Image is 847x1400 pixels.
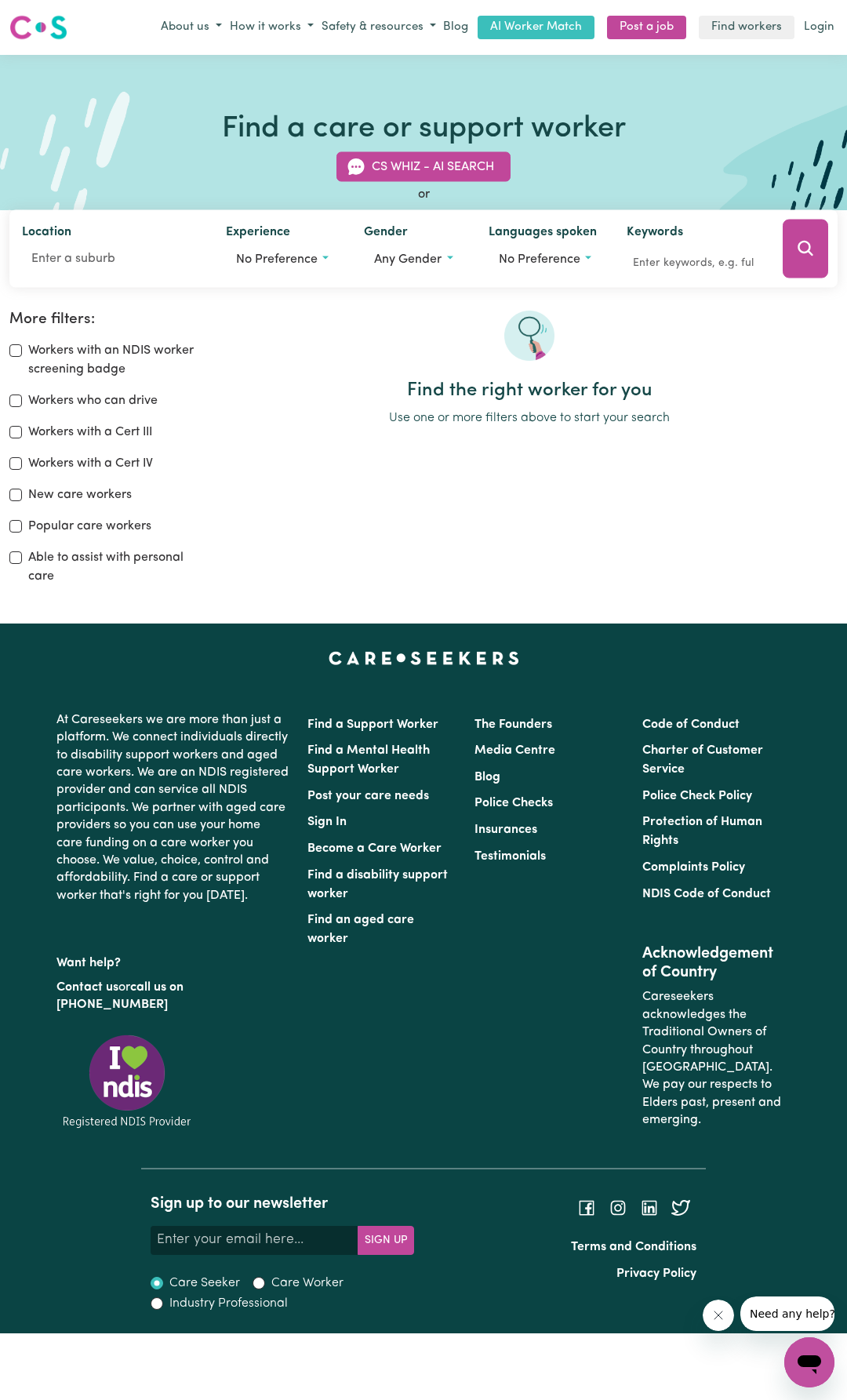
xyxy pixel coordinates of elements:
[577,1202,596,1214] a: Follow Careseekers on Facebook
[609,1202,627,1214] a: Follow Careseekers on Instagram
[169,1294,288,1313] label: Industry Professional
[642,744,763,776] a: Charter of Customer Service
[783,219,828,278] button: Search
[374,253,442,265] span: Any gender
[474,824,537,836] a: Insurances
[671,1202,690,1214] a: Follow Careseekers on Twitter
[474,744,555,757] a: Media Centre
[336,151,511,181] button: CS Whiz - AI Search
[474,850,546,863] a: Testimonials
[699,16,794,40] a: Find workers
[222,111,626,147] h1: Find a care or support worker
[474,771,500,784] a: Blog
[627,222,683,244] label: Keywords
[489,222,597,244] label: Languages spoken
[478,16,594,40] a: AI Worker Match
[474,797,553,809] a: Police Checks
[627,250,761,275] input: Enter keywords, e.g. full name, interests
[9,311,202,329] h2: More filters:
[784,1337,834,1387] iframe: Button to launch messaging window
[226,244,339,274] button: Worker experience options
[329,652,519,664] a: Careseekers home page
[307,914,414,945] a: Find an aged care worker
[499,253,580,265] span: No preference
[221,409,838,427] p: Use one or more filters above to start your search
[28,341,202,379] label: Workers with an NDIS worker screening badge
[307,842,442,855] a: Become a Care Worker
[307,790,429,802] a: Post your care needs
[28,391,158,410] label: Workers who can drive
[640,1202,659,1214] a: Follow Careseekers on LinkedIn
[9,184,838,203] div: or
[226,222,290,244] label: Experience
[22,222,71,244] label: Location
[489,244,602,274] button: Worker language preferences
[307,816,347,828] a: Sign In
[28,423,152,442] label: Workers with a Cert III
[642,861,745,874] a: Complaints Policy
[271,1274,344,1293] label: Care Worker
[703,1300,734,1331] iframe: Close message
[607,16,686,40] a: Post a job
[28,454,153,473] label: Workers with a Cert IV
[56,948,289,972] p: Want help?
[474,718,552,731] a: The Founders
[571,1241,696,1253] a: Terms and Conditions
[9,9,67,45] a: Careseekers logo
[28,548,202,586] label: Able to assist with personal care
[9,11,95,24] span: Need any help?
[642,982,791,1135] p: Careseekers acknowledges the Traditional Owners of Country throughout [GEOGRAPHIC_DATA]. We pay o...
[364,244,463,274] button: Worker gender preference
[616,1267,696,1280] a: Privacy Policy
[307,744,430,776] a: Find a Mental Health Support Worker
[642,888,771,900] a: NDIS Code of Conduct
[221,380,838,402] h2: Find the right worker for you
[740,1296,834,1331] iframe: Message from company
[56,981,184,1011] a: call us on [PHONE_NUMBER]
[151,1195,414,1213] h2: Sign up to our newsletter
[440,16,471,40] a: Blog
[22,244,201,272] input: Enter a suburb
[318,15,440,41] button: Safety & resources
[56,973,289,1020] p: or
[642,718,740,731] a: Code of Conduct
[28,517,151,536] label: Popular care workers
[151,1226,358,1254] input: Enter your email here...
[307,869,448,900] a: Find a disability support worker
[307,718,438,731] a: Find a Support Worker
[56,981,118,994] a: Contact us
[169,1274,240,1293] label: Care Seeker
[226,15,318,41] button: How it works
[642,790,752,802] a: Police Check Policy
[9,13,67,42] img: Careseekers logo
[642,944,791,982] h2: Acknowledgement of Country
[236,253,318,265] span: No preference
[364,222,408,244] label: Gender
[56,1032,198,1130] img: Registered NDIS provider
[28,485,132,504] label: New care workers
[801,16,838,40] a: Login
[157,15,226,41] button: About us
[358,1226,414,1254] button: Subscribe
[642,816,762,847] a: Protection of Human Rights
[56,705,289,911] p: At Careseekers we are more than just a platform. We connect individuals directly to disability su...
